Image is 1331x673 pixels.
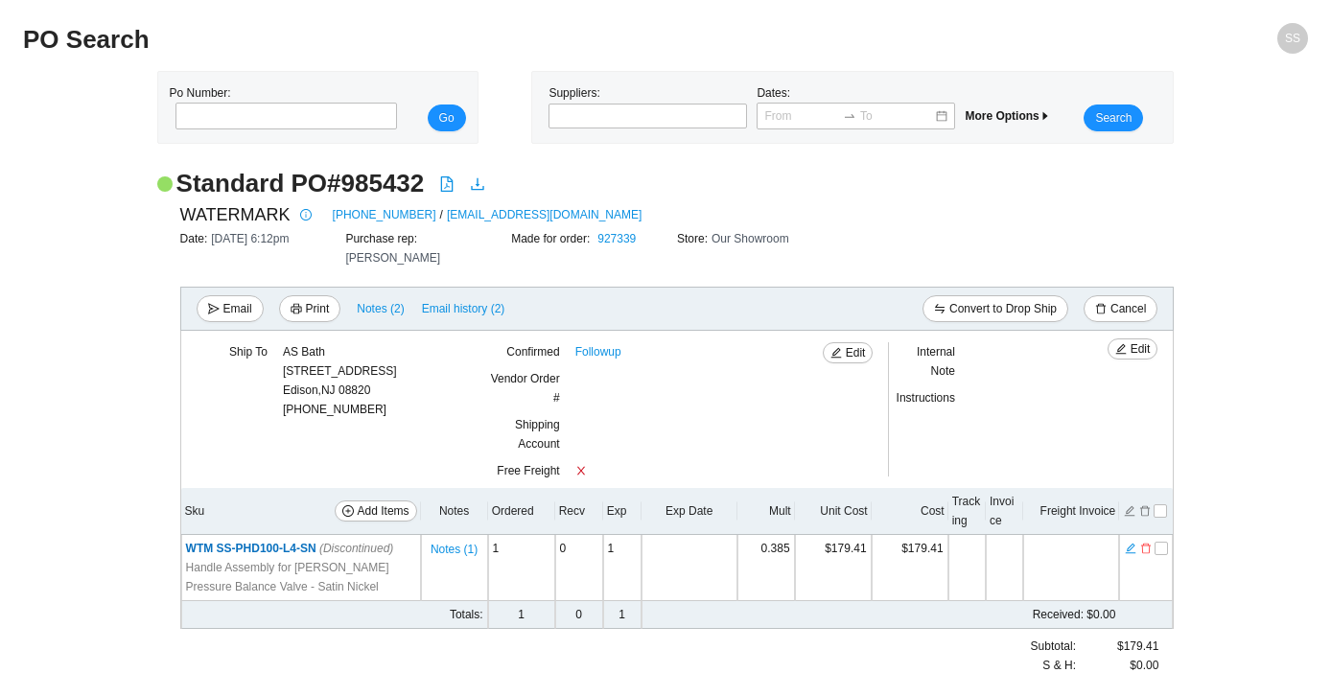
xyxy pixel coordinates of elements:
[712,232,789,245] span: Our Showroom
[1115,343,1127,357] span: edit
[737,488,795,535] th: Mult
[176,167,425,200] h2: Standard PO # 985432
[497,464,559,477] span: Free Freight
[1076,637,1158,656] div: $179.41
[843,109,856,123] span: to
[23,23,987,57] h2: PO Search
[965,109,1050,123] span: More Options
[823,342,874,363] button: editEdit
[440,205,443,224] span: /
[488,488,555,535] th: Ordered
[795,535,872,601] td: $179.41
[421,295,506,322] button: Email history (2)
[603,488,642,535] th: Exp
[450,608,483,621] span: Totals:
[319,542,393,555] i: (Discontinued)
[356,298,405,312] button: Notes (2)
[764,106,839,126] input: From
[197,295,264,322] button: sendEmail
[948,488,986,535] th: Tracking
[603,601,642,629] td: 1
[186,558,416,596] span: Handle Assembly for [PERSON_NAME] Pressure Balance Valve - Satin Nickel
[846,343,866,362] span: Edit
[430,539,479,552] button: Notes (1)
[306,299,330,318] span: Print
[1095,108,1132,128] span: Search
[1033,608,1084,621] span: Received:
[333,205,436,224] a: [PHONE_NUMBER]
[1124,540,1137,553] button: edit
[1110,299,1146,318] span: Cancel
[470,176,485,196] a: download
[603,535,642,601] td: 1
[795,488,872,535] th: Unit Cost
[555,601,603,629] td: 0
[544,83,752,131] div: Suppliers:
[447,205,642,224] a: [EMAIL_ADDRESS][DOMAIN_NAME]
[597,232,636,245] a: 927339
[342,505,354,519] span: plus-circle
[934,303,946,316] span: swap
[1125,542,1136,555] span: edit
[357,299,404,318] span: Notes ( 2 )
[752,83,960,131] div: Dates:
[439,108,455,128] span: Go
[345,251,440,265] span: [PERSON_NAME]
[335,500,417,522] button: plus-circleAdd Items
[1095,303,1107,316] span: delete
[421,488,488,535] th: Notes
[358,501,409,521] span: Add Items
[642,488,737,535] th: Exp Date
[439,176,455,196] a: file-pdf
[283,342,397,419] div: [PHONE_NUMBER]
[1123,502,1136,516] button: edit
[897,391,955,405] span: Instructions
[872,535,948,601] td: $179.41
[1285,23,1300,54] span: SS
[949,299,1057,318] span: Convert to Drop Ship
[575,342,621,361] a: Followup
[229,345,268,359] span: Ship To
[1023,488,1119,535] th: Freight Invoice
[917,345,955,378] span: Internal Note
[186,542,394,555] span: WTM SS-PHD100-L4-SN
[488,601,555,629] td: 1
[180,200,291,229] span: WATERMARK
[439,176,455,192] span: file-pdf
[283,342,397,400] div: AS Bath [STREET_ADDRESS] Edison , NJ 08820
[830,347,842,360] span: edit
[491,372,560,405] span: Vendor Order #
[470,176,485,192] span: download
[170,83,392,131] div: Po Number:
[506,345,559,359] span: Confirmed
[1140,542,1152,555] span: delete
[1031,637,1076,656] span: Subtotal:
[345,232,421,245] span: Purchase rep:
[922,295,1068,322] button: swapConvert to Drop Ship
[1039,110,1051,122] span: caret-right
[180,232,212,245] span: Date:
[575,465,587,476] span: close
[211,232,289,245] span: [DATE] 6:12pm
[860,106,935,126] input: To
[279,295,341,322] button: printerPrint
[843,109,856,123] span: swap-right
[422,299,505,318] span: Email history (2)
[1084,295,1157,322] button: deleteCancel
[1138,502,1152,516] button: delete
[291,303,302,316] span: printer
[515,418,560,451] span: Shipping Account
[737,601,1120,629] td: $0.00
[185,500,417,522] div: Sku
[208,303,220,316] span: send
[428,104,466,131] button: Go
[677,232,712,245] span: Store:
[1131,339,1151,359] span: Edit
[1084,104,1143,131] button: Search
[1108,338,1158,360] button: editEdit
[295,209,316,220] span: info-circle
[291,201,317,228] button: info-circle
[872,488,948,535] th: Cost
[986,488,1023,535] th: Invoice
[555,488,603,535] th: Recv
